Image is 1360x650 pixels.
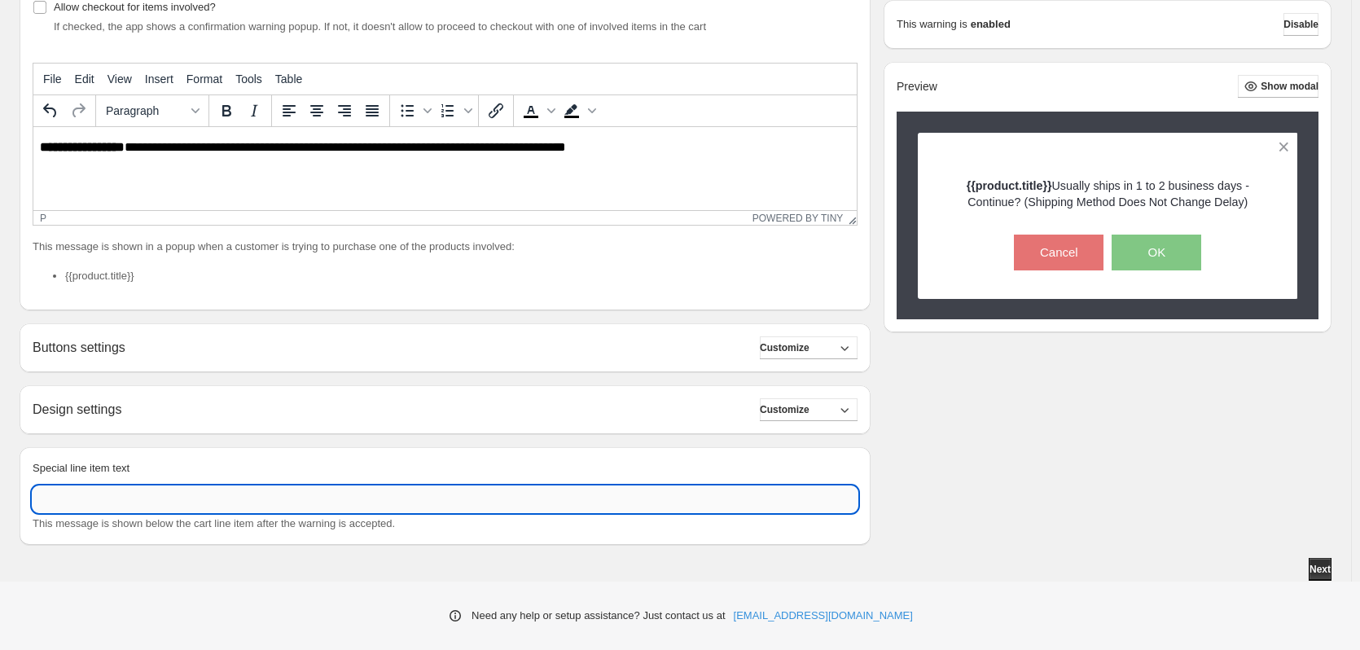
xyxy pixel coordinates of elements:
span: Tools [235,72,262,86]
span: Customize [760,403,809,416]
button: Undo [37,97,64,125]
span: Edit [75,72,94,86]
button: Customize [760,398,858,421]
span: Paragraph [106,104,186,117]
div: Resize [843,211,857,225]
a: Powered by Tiny [752,213,844,224]
button: Redo [64,97,92,125]
p: This warning is [897,16,967,33]
div: Bullet list [393,97,434,125]
h2: Buttons settings [33,340,125,355]
span: Allow checkout for items involved? [54,1,216,13]
button: Insert/edit link [482,97,510,125]
span: Disable [1283,18,1318,31]
strong: enabled [971,16,1011,33]
button: OK [1112,235,1201,270]
span: Show modal [1261,80,1318,93]
button: Next [1309,558,1331,581]
li: {{product.title}} [65,268,858,284]
div: p [40,213,46,224]
button: Customize [760,336,858,359]
button: Disable [1283,13,1318,36]
span: Insert [145,72,173,86]
h2: Design settings [33,402,121,417]
a: [EMAIL_ADDRESS][DOMAIN_NAME] [734,608,913,624]
span: Special line item text [33,462,129,474]
button: Justify [358,97,386,125]
strong: {{product.title}} [967,179,1052,192]
div: Text color [517,97,558,125]
p: This message is shown in a popup when a customer is trying to purchase one of the products involved: [33,239,858,255]
button: Cancel [1014,235,1103,270]
button: Italic [240,97,268,125]
div: Numbered list [434,97,475,125]
button: Align left [275,97,303,125]
button: Bold [213,97,240,125]
span: Table [275,72,302,86]
span: View [107,72,132,86]
button: Formats [99,97,205,125]
span: Customize [760,341,809,354]
span: Next [1310,563,1331,576]
span: This message is shown below the cart line item after the warning is accepted. [33,517,395,529]
span: If checked, the app shows a confirmation warning popup. If not, it doesn't allow to proceed to ch... [54,20,706,33]
iframe: Rich Text Area [33,127,857,210]
p: Usually ships in 1 to 2 business days - Continue? (Shipping Method Does Not Change Delay) [946,178,1270,210]
button: Align center [303,97,331,125]
button: Show modal [1238,75,1318,98]
span: File [43,72,62,86]
h2: Preview [897,80,937,94]
button: Align right [331,97,358,125]
span: Format [186,72,222,86]
div: Background color [558,97,599,125]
